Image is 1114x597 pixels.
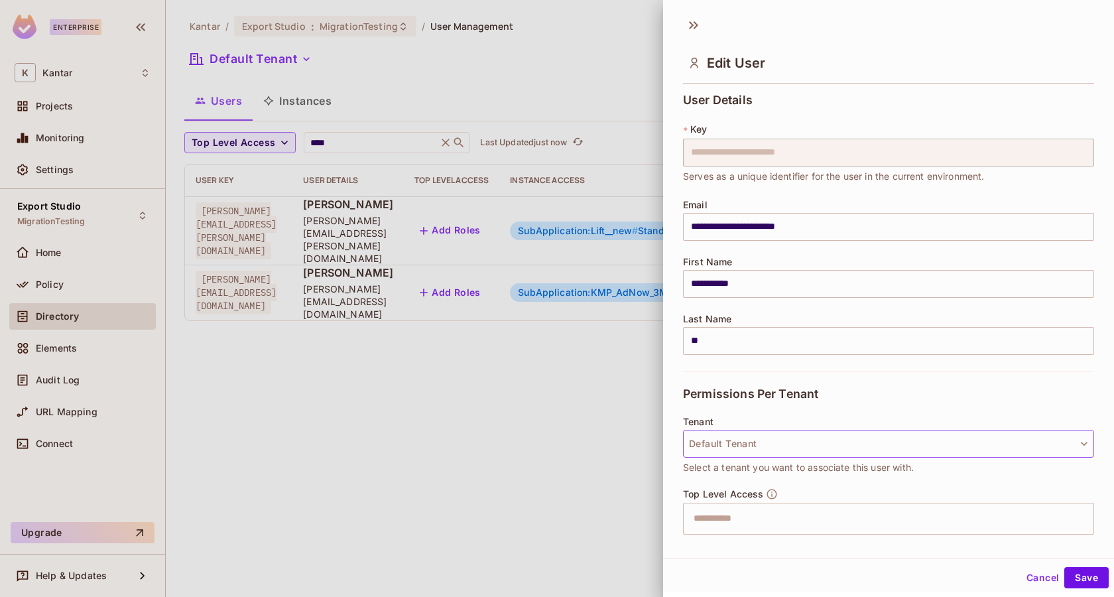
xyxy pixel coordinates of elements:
span: First Name [683,257,733,267]
button: Save [1064,567,1109,588]
span: Edit User [707,55,765,71]
span: Top Level Access [683,489,763,499]
button: Default Tenant [683,430,1094,458]
span: Key [690,124,707,135]
span: Permissions Per Tenant [683,387,818,401]
button: Cancel [1021,567,1064,588]
span: Serves as a unique identifier for the user in the current environment. [683,169,985,184]
span: User Details [683,94,753,107]
span: Select a tenant you want to associate this user with. [683,460,914,475]
span: Assign the user permission to a resource type [683,537,886,552]
span: Last Name [683,314,731,324]
span: Tenant [683,417,713,427]
span: Email [683,200,708,210]
button: Open [1087,517,1089,519]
